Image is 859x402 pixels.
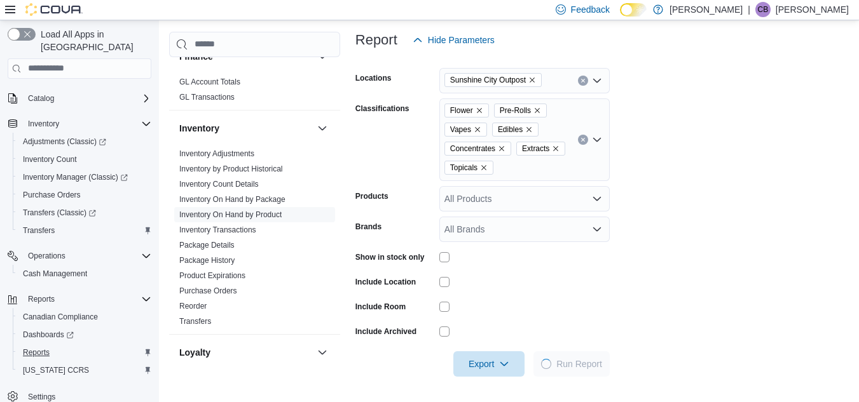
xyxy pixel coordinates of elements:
[444,104,489,117] span: Flower
[578,135,588,145] button: Clear input
[355,277,416,287] label: Include Location
[169,74,340,110] div: Finance
[556,358,602,370] span: Run Report
[23,172,128,182] span: Inventory Manager (Classic)
[355,104,409,114] label: Classifications
[179,93,235,102] a: GL Transactions
[670,2,743,17] p: [PERSON_NAME]
[315,49,330,64] button: Finance
[23,137,106,147] span: Adjustments (Classic)
[408,27,500,53] button: Hide Parameters
[28,294,55,304] span: Reports
[179,316,211,326] span: Transfers
[480,164,488,171] button: Remove Topicals from selection in this group
[3,90,156,107] button: Catalog
[13,186,156,204] button: Purchase Orders
[13,308,156,326] button: Canadian Compliance
[428,34,495,46] span: Hide Parameters
[13,361,156,379] button: [US_STATE] CCRS
[179,92,235,102] span: GL Transactions
[450,123,471,136] span: Vapes
[179,195,285,204] a: Inventory On Hand by Package
[355,191,388,201] label: Products
[18,187,86,203] a: Purchase Orders
[36,28,151,53] span: Load All Apps in [GEOGRAPHIC_DATA]
[355,326,416,337] label: Include Archived
[179,286,237,296] span: Purchase Orders
[18,363,94,378] a: [US_STATE] CCRS
[500,104,531,117] span: Pre-Rolls
[179,77,240,87] span: GL Account Totals
[18,345,55,360] a: Reports
[533,351,610,377] button: LoadingRun Report
[355,222,381,232] label: Brands
[3,290,156,308] button: Reports
[3,247,156,265] button: Operations
[13,133,156,151] a: Adjustments (Classic)
[23,248,151,264] span: Operations
[18,170,133,185] a: Inventory Manager (Classic)
[592,224,602,234] button: Open list of options
[23,225,55,236] span: Transfers
[592,135,602,145] button: Open list of options
[179,122,312,135] button: Inventory
[23,248,71,264] button: Operations
[179,210,282,219] a: Inventory On Hand by Product
[758,2,769,17] span: CB
[620,3,647,17] input: Dark Mode
[13,151,156,168] button: Inventory Count
[748,2,750,17] p: |
[23,312,98,322] span: Canadian Compliance
[18,187,151,203] span: Purchase Orders
[179,194,285,204] span: Inventory On Hand by Package
[25,3,83,16] img: Cova
[355,252,425,262] label: Show in stock only
[179,149,254,158] a: Inventory Adjustments
[179,240,235,250] span: Package Details
[18,134,111,149] a: Adjustments (Classic)
[23,330,74,340] span: Dashboards
[494,104,547,117] span: Pre-Rolls
[525,126,533,133] button: Remove Edibles from selection in this group
[179,286,237,295] a: Purchase Orders
[179,164,283,174] span: Inventory by Product Historical
[528,76,536,84] button: Remove Sunshine City Outpost from selection in this group
[179,149,254,159] span: Inventory Adjustments
[179,225,256,234] a: Inventory Transactions
[355,302,406,312] label: Include Room
[13,222,156,239] button: Transfers
[23,91,151,106] span: Catalog
[474,126,481,133] button: Remove Vapes from selection in this group
[18,223,151,238] span: Transfers
[450,161,478,174] span: Topicals
[516,142,565,156] span: Extracts
[179,271,245,281] span: Product Expirations
[179,256,235,265] a: Package History
[444,123,487,137] span: Vapes
[18,266,92,281] a: Cash Management
[492,123,539,137] span: Edibles
[355,32,397,48] h3: Report
[179,210,282,220] span: Inventory On Hand by Product
[28,93,54,104] span: Catalog
[28,251,65,261] span: Operations
[450,74,526,86] span: Sunshine City Outpost
[444,161,493,175] span: Topicals
[179,301,207,311] span: Reorder
[18,345,151,360] span: Reports
[179,225,256,235] span: Inventory Transactions
[179,317,211,326] a: Transfers
[476,107,483,114] button: Remove Flower from selection in this group
[18,363,151,378] span: Washington CCRS
[23,291,60,307] button: Reports
[28,392,55,402] span: Settings
[23,347,50,358] span: Reports
[522,142,549,155] span: Extracts
[578,76,588,86] button: Clear input
[18,309,151,325] span: Canadian Compliance
[179,346,210,359] h3: Loyalty
[179,302,207,311] a: Reorder
[23,365,89,375] span: [US_STATE] CCRS
[179,122,219,135] h3: Inventory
